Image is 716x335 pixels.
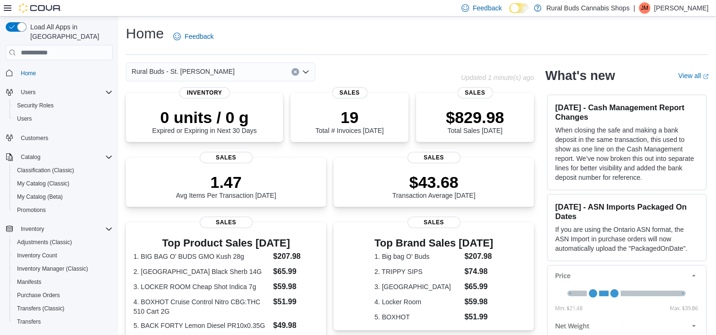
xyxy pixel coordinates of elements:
[17,87,113,98] span: Users
[2,131,116,145] button: Customers
[473,3,502,13] span: Feedback
[703,74,708,79] svg: External link
[13,290,113,301] span: Purchase Orders
[17,68,40,79] a: Home
[555,125,698,182] p: When closing the safe and making a bank deposit in the same transaction, this used to show as one...
[13,290,64,301] a: Purchase Orders
[273,296,318,308] dd: $51.99
[13,276,113,288] span: Manifests
[13,113,35,124] a: Users
[133,282,269,291] dt: 3. LOCKER ROOM Cheap Shot Indica 7g
[273,266,318,277] dd: $65.99
[133,252,269,261] dt: 1. BIG BAG O' BUDS GMO Kush 28g
[17,223,113,235] span: Inventory
[13,204,113,216] span: Promotions
[374,238,493,249] h3: Top Brand Sales [DATE]
[9,262,116,275] button: Inventory Manager (Classic)
[176,173,276,192] p: 1.47
[133,297,269,316] dt: 4. BOXHOT Cruise Control Nitro CBG:THC 510 Cart 2G
[13,316,44,327] a: Transfers
[302,68,309,76] button: Open list of options
[464,311,493,323] dd: $51.99
[13,113,113,124] span: Users
[13,191,113,203] span: My Catalog (Beta)
[464,296,493,308] dd: $59.98
[273,320,318,331] dd: $49.98
[273,281,318,292] dd: $59.98
[17,180,70,187] span: My Catalog (Classic)
[332,87,367,98] span: Sales
[17,206,46,214] span: Promotions
[17,305,64,312] span: Transfers (Classic)
[17,318,41,326] span: Transfers
[464,281,493,292] dd: $65.99
[17,252,57,259] span: Inventory Count
[9,203,116,217] button: Promotions
[9,315,116,328] button: Transfers
[21,225,44,233] span: Inventory
[132,66,235,77] span: Rural Buds - St. [PERSON_NAME]
[17,151,113,163] span: Catalog
[9,177,116,190] button: My Catalog (Classic)
[641,2,648,14] span: JM
[17,265,88,273] span: Inventory Manager (Classic)
[407,152,460,163] span: Sales
[133,321,269,330] dt: 5. BACK FORTY Lemon Diesel PR10x0.35G
[17,151,44,163] button: Catalog
[9,99,116,112] button: Security Roles
[374,297,460,307] dt: 4. Locker Room
[555,225,698,253] p: If you are using the Ontario ASN format, the ASN Import in purchase orders will now automatically...
[2,86,116,99] button: Users
[13,178,73,189] a: My Catalog (Classic)
[509,13,510,14] span: Dark Mode
[169,27,217,46] a: Feedback
[17,278,41,286] span: Manifests
[461,74,534,81] p: Updated 1 minute(s) ago
[13,303,113,314] span: Transfers (Classic)
[179,87,230,98] span: Inventory
[185,32,213,41] span: Feedback
[2,66,116,79] button: Home
[633,2,635,14] p: |
[457,87,493,98] span: Sales
[545,68,615,83] h2: What's new
[9,275,116,289] button: Manifests
[407,217,460,228] span: Sales
[13,100,113,111] span: Security Roles
[17,223,48,235] button: Inventory
[9,236,116,249] button: Adjustments (Classic)
[13,250,61,261] a: Inventory Count
[133,267,269,276] dt: 2. [GEOGRAPHIC_DATA] Black Sherb 14G
[13,237,113,248] span: Adjustments (Classic)
[9,190,116,203] button: My Catalog (Beta)
[273,251,318,262] dd: $207.98
[200,217,253,228] span: Sales
[555,202,698,221] h3: [DATE] - ASN Imports Packaged On Dates
[654,2,708,14] p: [PERSON_NAME]
[446,108,504,134] div: Total Sales [DATE]
[509,3,529,13] input: Dark Mode
[21,88,35,96] span: Users
[21,153,40,161] span: Catalog
[13,316,113,327] span: Transfers
[2,222,116,236] button: Inventory
[9,289,116,302] button: Purchase Orders
[152,108,257,134] div: Expired or Expiring in Next 30 Days
[9,249,116,262] button: Inventory Count
[639,2,650,14] div: Jessica Mcgillivray
[27,22,113,41] span: Load All Apps in [GEOGRAPHIC_DATA]
[9,164,116,177] button: Classification (Classic)
[200,152,253,163] span: Sales
[392,173,476,192] p: $43.68
[464,266,493,277] dd: $74.98
[17,115,32,123] span: Users
[13,250,113,261] span: Inventory Count
[21,134,48,142] span: Customers
[17,238,72,246] span: Adjustments (Classic)
[17,132,52,144] a: Customers
[13,276,45,288] a: Manifests
[392,173,476,199] div: Transaction Average [DATE]
[292,68,299,76] button: Clear input
[13,263,113,274] span: Inventory Manager (Classic)
[555,103,698,122] h3: [DATE] - Cash Management Report Changes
